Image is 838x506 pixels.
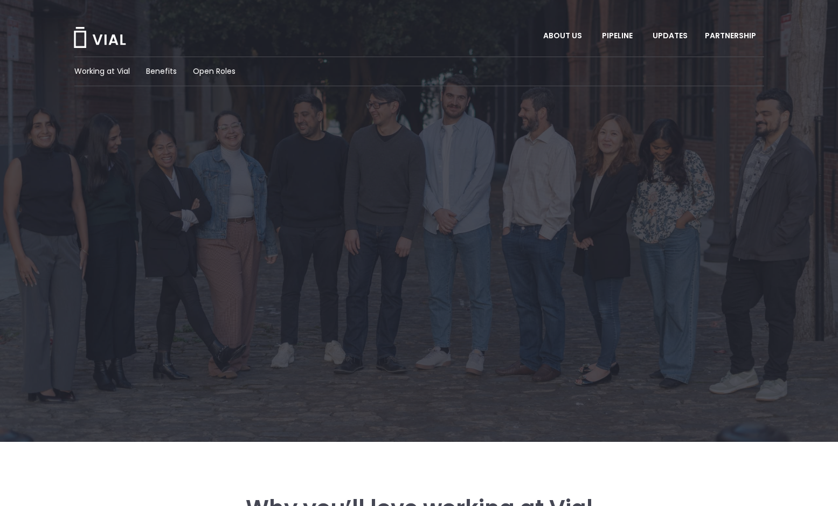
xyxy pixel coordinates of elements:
a: Open Roles [193,66,236,77]
a: UPDATES [644,27,696,45]
a: PARTNERSHIPMenu Toggle [696,27,767,45]
a: ABOUT USMenu Toggle [535,27,593,45]
img: Vial Logo [73,27,127,48]
a: Benefits [146,66,177,77]
a: Working at Vial [74,66,130,77]
a: PIPELINEMenu Toggle [593,27,643,45]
